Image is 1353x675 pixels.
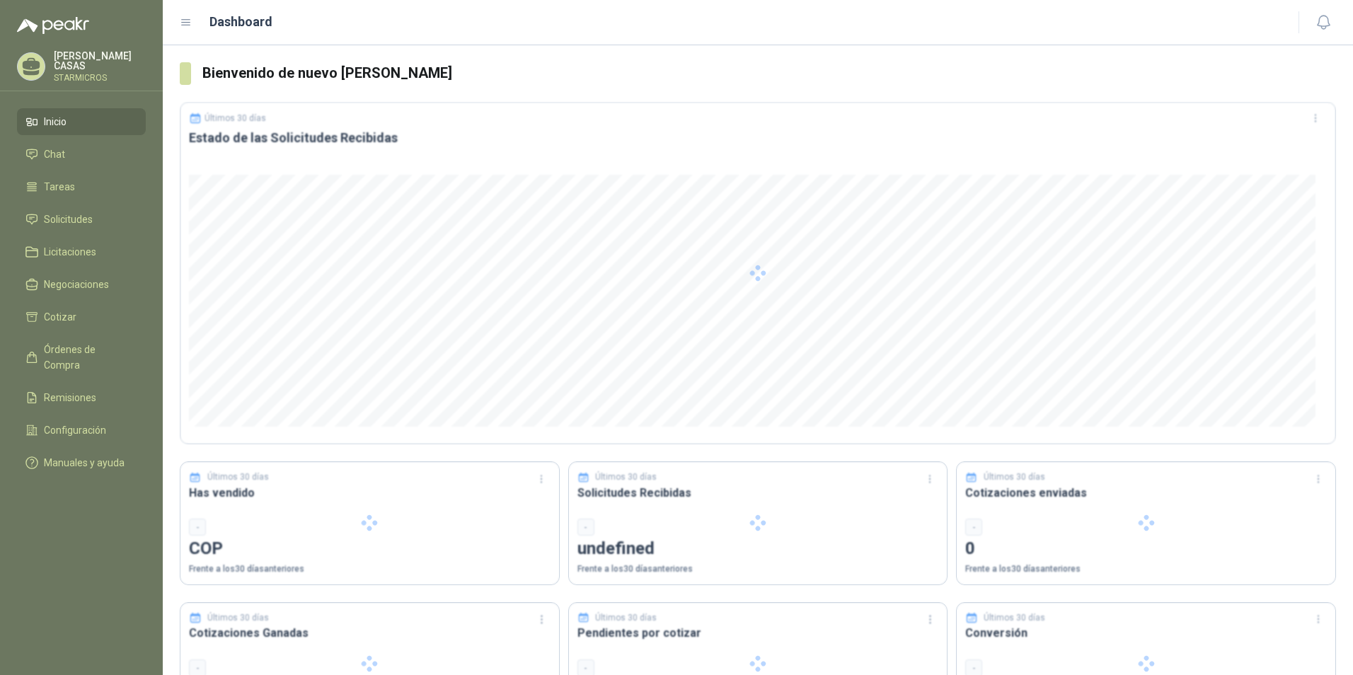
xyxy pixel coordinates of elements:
a: Solicitudes [17,206,146,233]
a: Cotizar [17,304,146,330]
a: Licitaciones [17,238,146,265]
span: Negociaciones [44,277,109,292]
span: Tareas [44,179,75,195]
span: Configuración [44,422,106,438]
span: Licitaciones [44,244,96,260]
p: [PERSON_NAME] CASAS [54,51,146,71]
a: Remisiones [17,384,146,411]
a: Negociaciones [17,271,146,298]
span: Solicitudes [44,212,93,227]
a: Tareas [17,173,146,200]
span: Inicio [44,114,67,129]
a: Órdenes de Compra [17,336,146,379]
span: Chat [44,146,65,162]
span: Órdenes de Compra [44,342,132,373]
a: Configuración [17,417,146,444]
p: STARMICROS [54,74,146,82]
a: Inicio [17,108,146,135]
h3: Bienvenido de nuevo [PERSON_NAME] [202,62,1336,84]
span: Manuales y ayuda [44,455,125,471]
img: Logo peakr [17,17,89,34]
span: Remisiones [44,390,96,405]
a: Chat [17,141,146,168]
a: Manuales y ayuda [17,449,146,476]
span: Cotizar [44,309,76,325]
h1: Dashboard [209,12,272,32]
